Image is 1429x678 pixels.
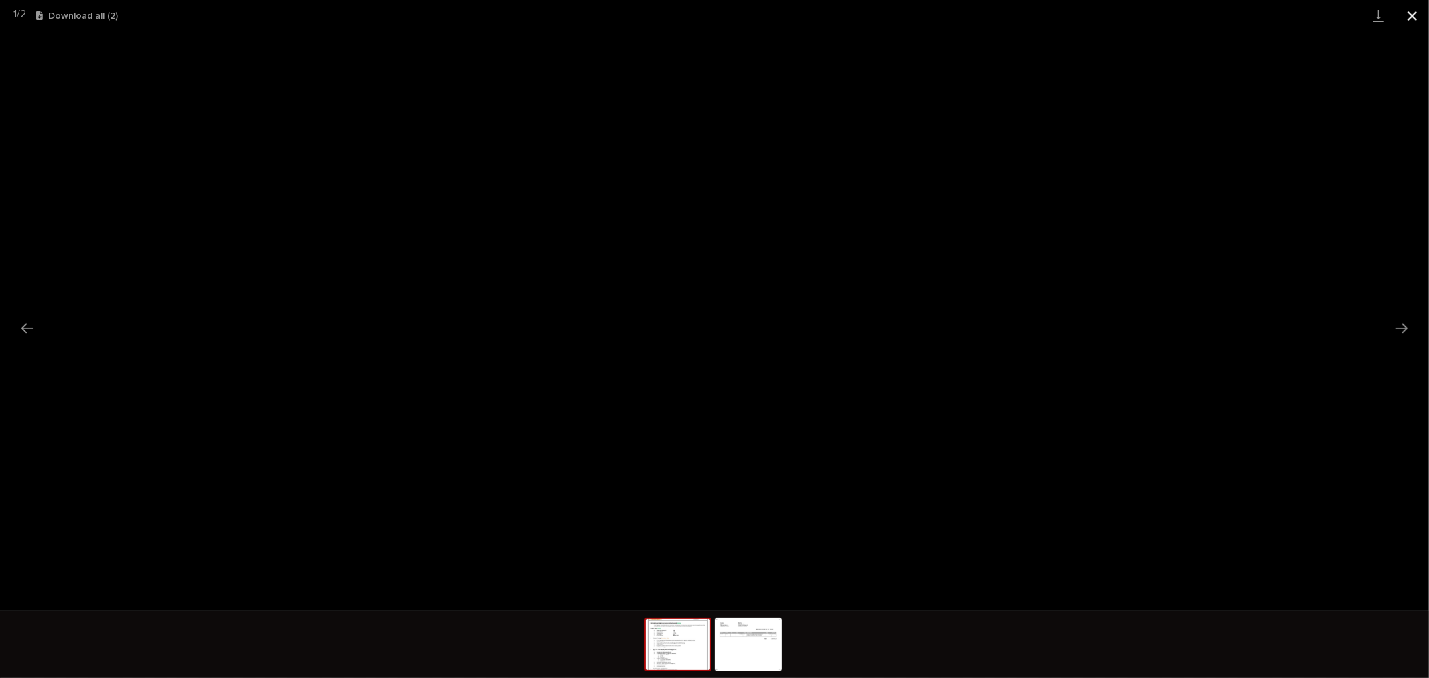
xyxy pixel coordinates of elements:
span: 2 [20,9,26,19]
img: https%3A%2F%2Fv5.airtableusercontent.com%2Fv3%2Fu%2F45%2F45%2F1757448000000%2F9Md6m6pV2STCEKihE3y... [646,619,710,670]
span: 1 [13,9,17,19]
button: Download all (2) [36,11,118,21]
img: https%3A%2F%2Fv5.airtableusercontent.com%2Fv3%2Fu%2F45%2F45%2F1757448000000%2F9db5yCtkKxtcSwvczst... [716,619,780,670]
button: Next slide [1387,315,1416,341]
button: Previous slide [13,315,42,341]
